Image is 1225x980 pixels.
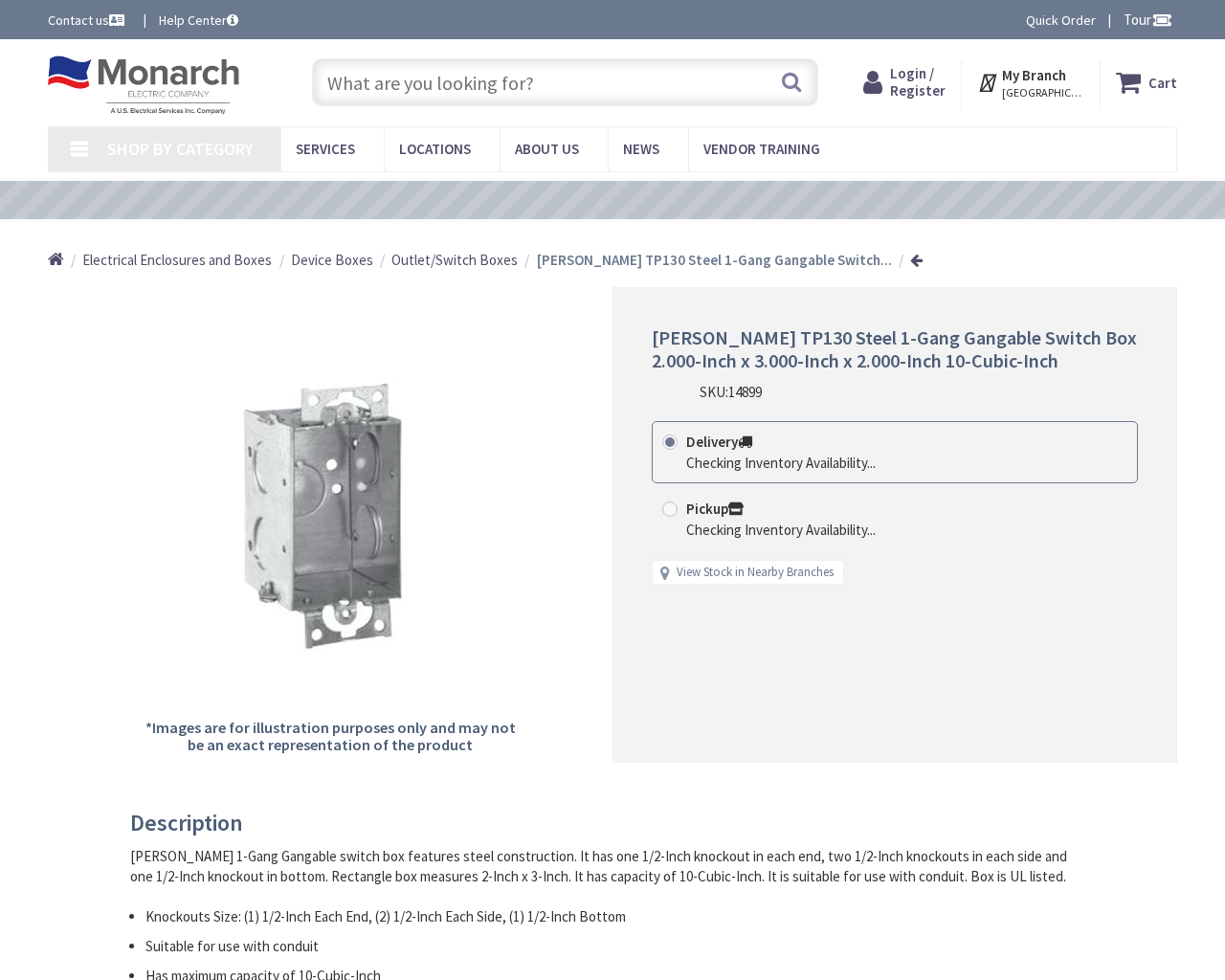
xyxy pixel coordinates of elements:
[48,11,128,30] a: Contact us
[138,720,522,753] h5: *Images are for illustration purposes only and may not be an exact representation of the product
[1124,11,1172,29] span: Tour
[1026,11,1096,30] a: Quick Order
[686,500,744,518] strong: Pickup
[291,250,373,270] a: Device Boxes
[107,138,254,160] span: Shop By Category
[291,251,373,269] span: Device Boxes
[728,383,762,401] span: 14899
[890,64,946,100] span: Login / Register
[145,906,1080,926] li: Knockouts Size: (1) 1/2-Inch Each End, (2) 1/2-Inch Each Side, (1) 1/2-Inch Bottom
[652,325,1137,372] span: [PERSON_NAME] TP130 Steel 1-Gang Gangable Switch Box 2.000-Inch x 3.000-Inch x 2.000-Inch 10-Cubi...
[700,382,762,402] div: SKU:
[145,936,1080,956] li: Suitable for use with conduit
[863,65,946,100] a: Login / Register
[391,250,518,270] a: Outlet/Switch Boxes
[312,58,818,106] input: What are you looking for?
[686,433,752,451] strong: Delivery
[159,11,238,30] a: Help Center
[82,250,272,270] a: Electrical Enclosures and Boxes
[130,811,1080,835] h3: Description
[82,251,272,269] span: Electrical Enclosures and Boxes
[677,564,834,582] a: View Stock in Nearby Branches
[515,140,579,158] span: About Us
[1148,65,1177,100] strong: Cart
[703,140,820,158] span: Vendor Training
[1116,65,1177,100] a: Cart
[686,520,876,540] div: Checking Inventory Availability...
[686,453,876,473] div: Checking Inventory Availability...
[48,56,239,115] img: Monarch Electric Company
[399,140,471,158] span: Locations
[296,140,355,158] span: Services
[431,190,765,212] a: VIEW OUR VIDEO TRAINING LIBRARY
[187,369,474,657] img: Crouse-Hinds TP130 Steel 1-Gang Gangable Switch Box 2.000-Inch x 3.000-Inch x 2.000-Inch 10-Cubic...
[130,846,1080,887] div: [PERSON_NAME] 1-Gang Gangable switch box features steel construction. It has one 1/2-Inch knockou...
[391,251,518,269] span: Outlet/Switch Boxes
[1002,66,1066,84] strong: My Branch
[1002,85,1083,100] span: [GEOGRAPHIC_DATA], [GEOGRAPHIC_DATA]
[977,65,1083,100] div: My Branch [GEOGRAPHIC_DATA], [GEOGRAPHIC_DATA]
[537,251,892,269] strong: [PERSON_NAME] TP130 Steel 1-Gang Gangable Switch...
[623,140,659,158] span: News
